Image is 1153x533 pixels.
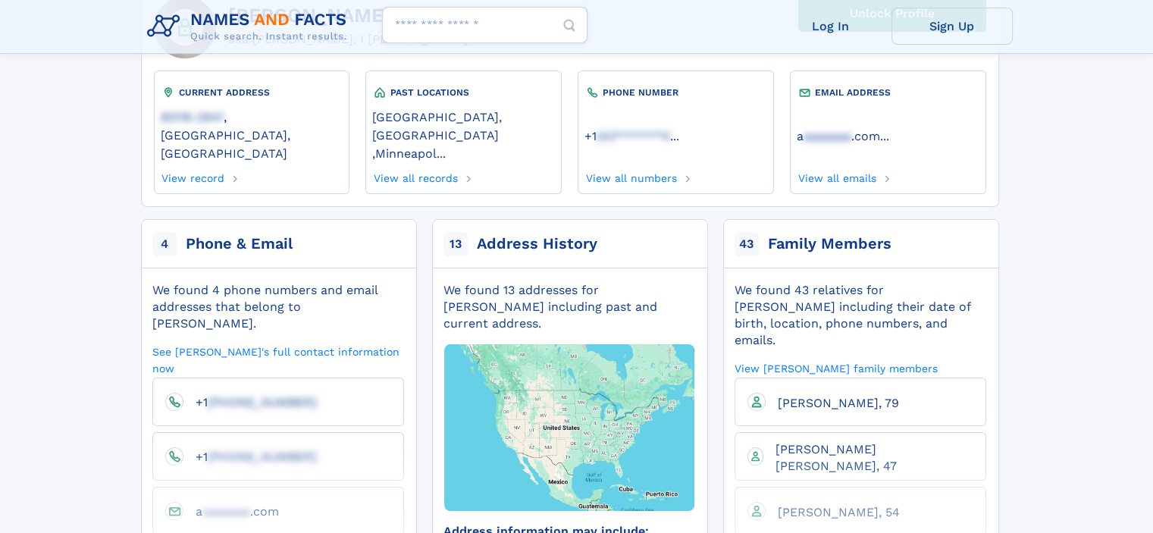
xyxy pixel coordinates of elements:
[797,168,876,184] a: View all emails
[183,449,317,463] a: +1[PHONE_NUMBER]
[584,85,766,100] div: PHONE NUMBER
[797,85,979,100] div: EMAIL ADDRESS
[778,396,899,410] span: [PERSON_NAME], 79
[372,108,554,143] a: [GEOGRAPHIC_DATA], [GEOGRAPHIC_DATA]
[775,442,897,473] span: [PERSON_NAME] [PERSON_NAME], 47
[770,8,891,45] a: Log In
[161,110,224,124] span: 85118-2941
[152,344,404,375] a: See [PERSON_NAME]'s full contact information now
[735,232,759,256] span: 43
[735,282,986,349] div: We found 43 relatives for [PERSON_NAME] including their date of birth, location, phone numbers, a...
[208,395,317,409] span: [PHONE_NUMBER]
[183,394,317,409] a: +1[PHONE_NUMBER]
[797,127,880,143] a: aaaaaaaa.com
[375,145,446,161] a: Minneapol...
[797,129,979,143] a: ...
[766,504,900,519] a: [PERSON_NAME], 54
[161,85,343,100] div: CURRENT ADDRESS
[584,129,766,143] a: ...
[584,168,677,184] a: View all numbers
[161,108,343,161] a: 85118-2941, [GEOGRAPHIC_DATA], [GEOGRAPHIC_DATA]
[382,7,587,43] input: search input
[183,503,279,518] a: aaaaaaaa.com
[202,504,250,519] span: aaaaaaa
[778,505,900,519] span: [PERSON_NAME], 54
[208,450,317,464] span: [PHONE_NUMBER]
[141,6,359,47] img: Logo Names and Facts
[551,7,587,44] button: Search Button
[372,168,458,184] a: View all records
[152,282,404,332] div: We found 4 phone numbers and email addresses that belong to [PERSON_NAME].
[766,395,899,409] a: [PERSON_NAME], 79
[768,234,891,255] div: Family Members
[735,361,938,375] a: View [PERSON_NAME] family members
[443,232,468,256] span: 13
[152,232,177,256] span: 4
[763,441,973,472] a: [PERSON_NAME] [PERSON_NAME], 47
[443,282,695,332] div: We found 13 addresses for [PERSON_NAME] including past and current address.
[372,85,554,100] div: PAST LOCATIONS
[186,234,293,255] div: Phone & Email
[804,129,851,143] span: aaaaaaa
[372,100,554,168] div: ,
[477,234,597,255] div: Address History
[891,8,1013,45] a: Sign Up
[161,168,225,184] a: View record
